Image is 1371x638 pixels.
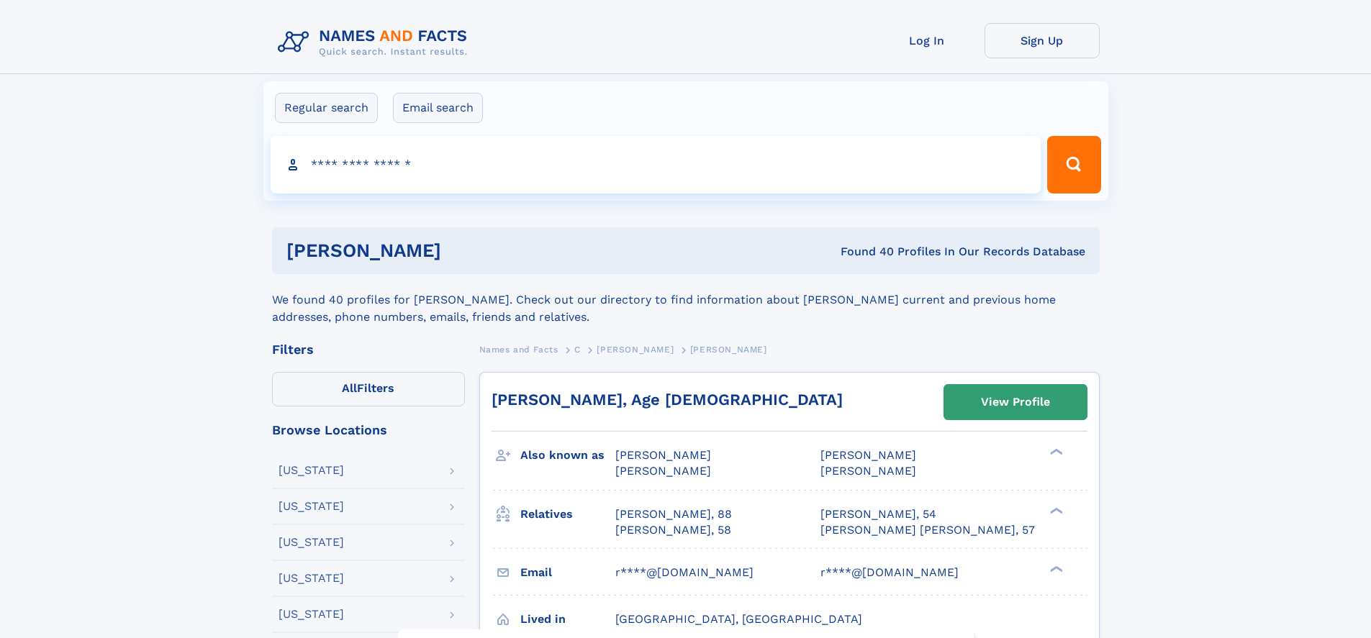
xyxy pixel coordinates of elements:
div: View Profile [981,386,1050,419]
a: C [574,340,581,358]
span: [PERSON_NAME] [597,345,674,355]
h3: Email [520,560,615,585]
a: [PERSON_NAME], 88 [615,506,732,522]
a: [PERSON_NAME], Age [DEMOGRAPHIC_DATA] [492,391,843,409]
div: [US_STATE] [279,573,344,584]
div: Found 40 Profiles In Our Records Database [641,244,1085,260]
h3: Lived in [520,607,615,632]
div: ❯ [1046,447,1064,457]
span: [GEOGRAPHIC_DATA], [GEOGRAPHIC_DATA] [615,612,862,626]
a: Sign Up [985,23,1100,58]
div: [US_STATE] [279,501,344,512]
span: [PERSON_NAME] [690,345,767,355]
span: C [574,345,581,355]
label: Email search [393,93,483,123]
div: ❯ [1046,506,1064,515]
div: [US_STATE] [279,537,344,548]
span: [PERSON_NAME] [820,464,916,478]
a: [PERSON_NAME] [PERSON_NAME], 57 [820,522,1035,538]
a: Names and Facts [479,340,558,358]
span: [PERSON_NAME] [820,448,916,462]
div: ❯ [1046,564,1064,573]
div: Browse Locations [272,424,465,437]
h1: [PERSON_NAME] [286,242,641,260]
a: [PERSON_NAME], 58 [615,522,731,538]
div: [US_STATE] [279,465,344,476]
a: [PERSON_NAME], 54 [820,506,936,522]
label: Filters [272,372,465,406]
div: Filters [272,343,465,356]
span: [PERSON_NAME] [615,464,711,478]
a: View Profile [944,385,1087,419]
img: Logo Names and Facts [272,23,479,62]
button: Search Button [1047,136,1100,193]
a: [PERSON_NAME] [597,340,674,358]
label: Regular search [275,93,378,123]
span: All [342,381,357,395]
div: [US_STATE] [279,609,344,620]
h3: Relatives [520,502,615,527]
div: We found 40 profiles for [PERSON_NAME]. Check out our directory to find information about [PERSON... [272,274,1100,326]
h3: Also known as [520,443,615,468]
input: search input [271,136,1041,193]
a: Log In [869,23,985,58]
span: [PERSON_NAME] [615,448,711,462]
